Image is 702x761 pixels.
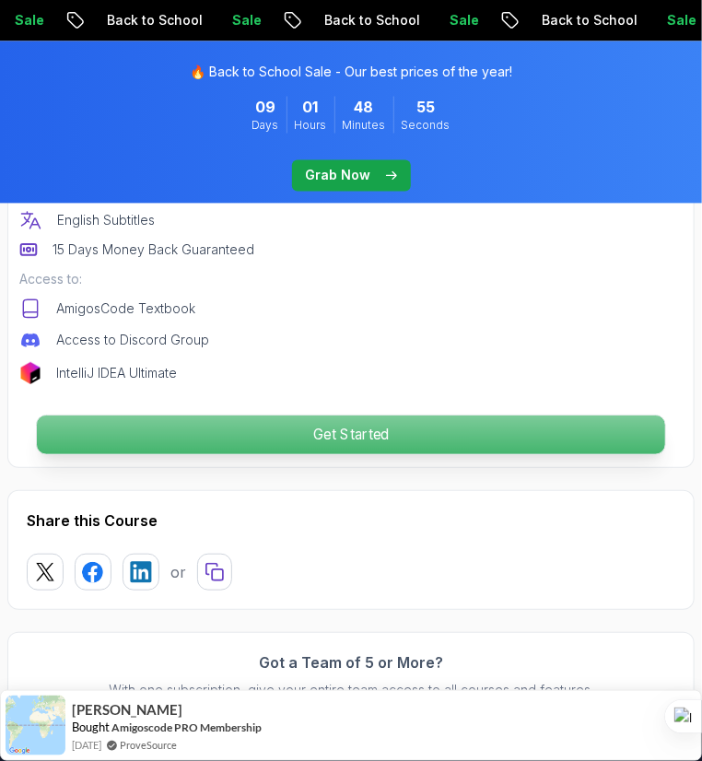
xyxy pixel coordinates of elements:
[19,362,41,384] img: jetbrains logo
[56,331,209,349] p: Access to Discord Group
[480,12,605,30] p: Back to School
[53,240,254,259] p: 15 Days Money Back Guaranteed
[56,299,195,318] p: AmigosCode Textbook
[303,97,319,119] span: 1 Hours
[72,720,110,734] span: Bought
[388,12,447,30] p: Sale
[36,415,666,455] button: Get Started
[416,97,435,119] span: 55 Seconds
[56,364,177,382] p: IntelliJ IDEA Ultimate
[355,97,374,119] span: 48 Minutes
[45,12,170,30] p: Back to School
[190,64,512,82] p: 🔥 Back to School Sale - Our best prices of the year!
[27,651,675,673] h3: Got a Team of 5 or More?
[111,720,262,734] a: Amigoscode PRO Membership
[27,681,675,699] p: With one subscription, give your entire team access to all courses and features.
[19,270,683,288] p: Access to:
[605,12,664,30] p: Sale
[306,167,371,185] p: Grab Now
[57,211,155,229] p: English Subtitles
[72,737,101,753] span: [DATE]
[402,119,450,134] span: Seconds
[343,119,386,134] span: Minutes
[295,119,327,134] span: Hours
[72,702,182,718] span: [PERSON_NAME]
[170,12,229,30] p: Sale
[263,12,388,30] p: Back to School
[252,119,279,134] span: Days
[255,97,275,119] span: 9 Days
[27,509,675,532] h2: Share this Course
[170,561,186,583] p: or
[37,416,665,454] p: Get Started
[6,696,65,755] img: provesource social proof notification image
[120,737,177,753] a: ProveSource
